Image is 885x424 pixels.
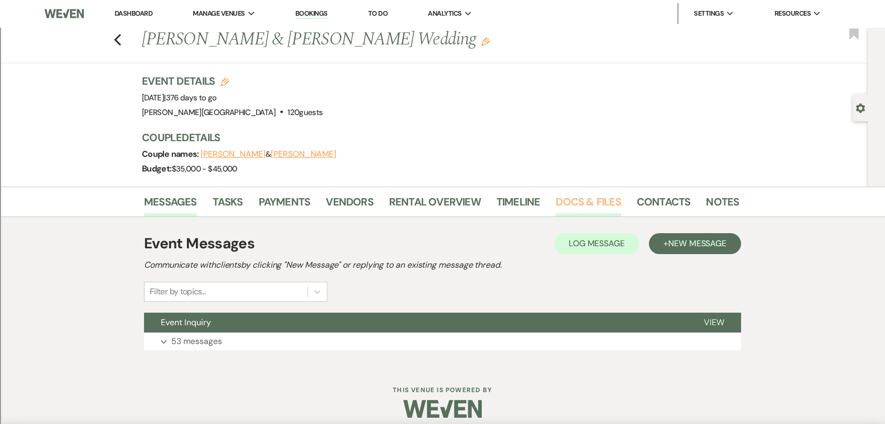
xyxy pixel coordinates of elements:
a: Dashboard [115,9,152,18]
div: Sort New > Old [4,34,881,43]
input: Search outlines [4,14,97,25]
div: Options [4,62,881,72]
a: Bookings [295,9,328,19]
span: Resources [774,8,810,19]
span: Manage Venues [193,8,245,19]
img: Weven Logo [45,3,84,25]
div: Delete [4,53,881,62]
div: Sort A > Z [4,25,881,34]
div: Sign out [4,72,881,81]
span: Settings [694,8,724,19]
span: Analytics [428,8,461,19]
div: Home [4,4,219,14]
div: Move To ... [4,43,881,53]
a: To Do [368,9,388,18]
